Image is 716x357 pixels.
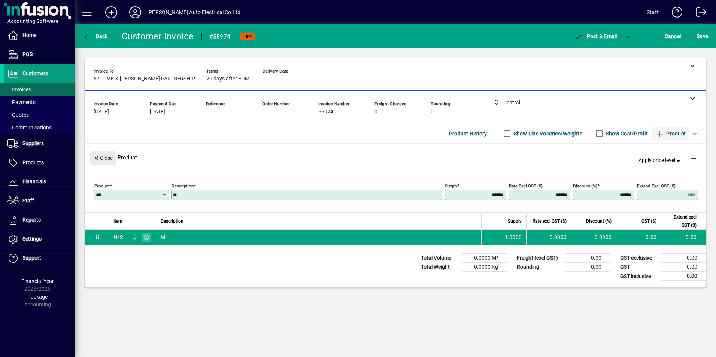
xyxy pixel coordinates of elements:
[94,183,110,189] mat-label: Product
[462,254,507,263] td: 0.0000 M³
[4,153,75,172] a: Products
[4,121,75,134] a: Communications
[4,192,75,210] a: Staff
[697,33,700,39] span: S
[21,278,54,284] span: Financial Year
[685,151,703,169] button: Delete
[446,127,490,140] button: Product History
[661,254,706,263] td: 0.00
[22,236,42,242] span: Settings
[565,263,610,272] td: 0.00
[90,151,116,165] button: Close
[206,109,207,115] span: -
[445,183,457,189] mat-label: Supply
[431,109,434,115] span: 0
[449,128,487,140] span: Product History
[512,130,582,137] label: Show Line Volumes/Weights
[22,198,34,204] span: Staff
[4,96,75,109] a: Payments
[604,130,648,137] label: Show Cost/Profit
[573,183,597,189] mat-label: Discount (%)
[647,6,659,18] div: Staff
[616,254,661,263] td: GST exclusive
[616,272,661,281] td: GST inclusive
[637,183,676,189] mat-label: Extend excl GST ($)
[661,263,706,272] td: 0.00
[99,6,123,19] button: Add
[22,70,48,76] span: Customers
[695,30,710,43] button: Save
[586,217,612,225] span: Discount (%)
[4,109,75,121] a: Quotes
[147,6,240,18] div: [PERSON_NAME] Auto Electrical Co Ltd
[638,156,682,164] span: Apply price level
[533,217,567,225] span: Rate excl GST ($)
[22,178,46,184] span: Financials
[22,51,33,57] span: POS
[571,230,616,245] td: 0.0000
[161,234,167,241] span: Mi
[690,1,707,26] a: Logout
[513,254,565,263] td: Freight (excl GST)
[7,112,29,118] span: Quotes
[574,33,617,39] span: ost & Email
[22,159,44,165] span: Products
[85,144,706,171] div: Product
[635,154,685,167] button: Apply price level
[570,30,621,43] button: Post & Email
[94,109,109,115] span: [DATE]
[75,30,116,43] app-page-header-button: Back
[113,234,123,241] div: N/S
[4,26,75,45] a: Home
[661,272,706,281] td: 0.00
[509,183,543,189] mat-label: Rate excl GST ($)
[93,152,113,164] span: Close
[531,234,567,241] div: 0.0000
[513,263,565,272] td: Rounding
[88,154,118,161] app-page-header-button: Close
[4,83,75,96] a: Invoices
[508,217,522,225] span: Supply
[685,157,703,164] app-page-header-button: Delete
[663,30,683,43] button: Cancel
[505,234,522,241] span: 1.0000
[122,30,194,42] div: Customer Invoice
[4,134,75,153] a: Suppliers
[7,99,36,105] span: Payments
[123,6,147,19] button: Profile
[209,31,231,43] div: #55974
[318,109,333,115] span: 55974
[374,109,377,115] span: 0
[7,86,31,92] span: Invoices
[81,30,110,43] button: Back
[4,249,75,268] a: Support
[587,33,590,39] span: P
[665,30,681,42] span: Cancel
[130,233,138,241] span: Central
[94,76,195,82] span: 571 - MK & [PERSON_NAME] PARTNERSHIP
[697,30,708,42] span: ave
[616,230,661,245] td: 0.00
[263,76,264,82] span: -
[4,173,75,191] a: Financials
[243,34,252,39] span: NEW
[666,1,683,26] a: Knowledge Base
[417,263,462,272] td: Total Weight
[22,32,36,38] span: Home
[150,109,165,115] span: [DATE]
[655,128,686,140] span: Product
[666,213,697,229] span: Extend excl GST ($)
[661,230,706,245] td: 0.00
[27,294,48,300] span: Package
[4,211,75,229] a: Reports
[161,217,183,225] span: Description
[652,127,689,140] button: Product
[172,183,194,189] mat-label: Description
[206,76,249,82] span: 20 days after EOM
[641,217,656,225] span: GST ($)
[83,33,108,39] span: Back
[7,125,52,131] span: Communications
[22,217,41,223] span: Reports
[22,140,44,146] span: Suppliers
[4,230,75,248] a: Settings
